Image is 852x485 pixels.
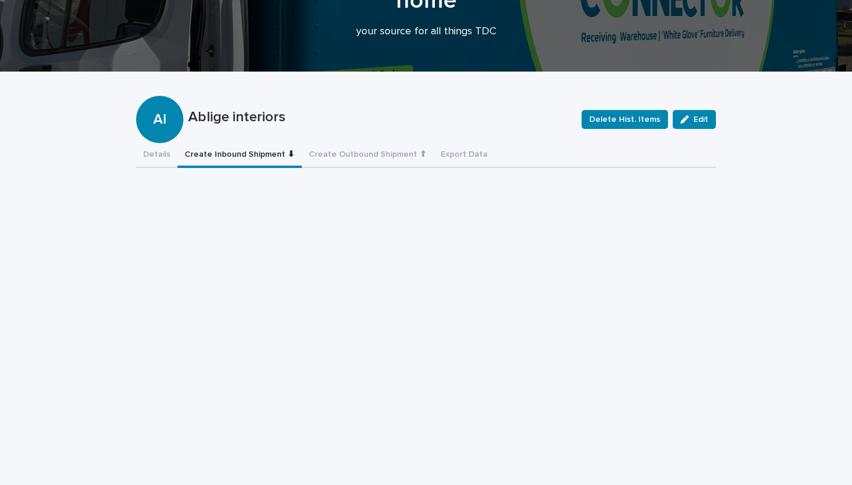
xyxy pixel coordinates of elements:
[673,110,716,129] button: Edit
[582,110,668,129] button: Delete Hist. Items
[189,25,663,38] p: your source for all things TDC
[177,143,302,168] button: Create Inbound Shipment ⬇
[693,115,708,124] span: Edit
[589,114,660,125] span: Delete Hist. Items
[136,143,177,168] button: Details
[302,143,434,168] button: Create Outbound Shipment ⬆
[136,64,183,128] div: AI
[434,143,495,168] button: Export Data
[188,109,572,126] p: Ablige interiors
